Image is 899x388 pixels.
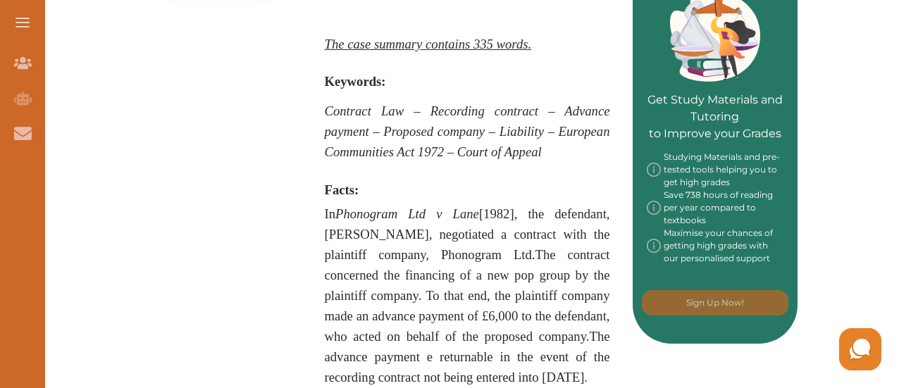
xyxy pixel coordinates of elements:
div: Maximise your chances of getting high grades with our personalised support [647,227,784,265]
span: Contract Law – Recording contract – Advance payment – Proposed company – Liability – European Com... [325,104,610,159]
iframe: HelpCrunch [561,325,885,374]
span: The advance payment e returnable in the event of the recording contract not being entered into [D... [325,329,610,384]
span: Keywords: [325,74,386,89]
em: The case summary contains 335 words. [325,37,532,51]
span: Facts: [325,182,359,197]
p: Get Study Materials and Tutoring to Improve your Grades [647,52,784,142]
img: info-img [647,227,661,265]
button: [object Object] [642,290,788,315]
img: info-img [647,151,661,189]
span: In , the defendant, [PERSON_NAME], negotiated a contract with the plaintiff company, Phonogram Ltd. [325,206,610,384]
span: The contract concerned the financing of a new pop group by the plaintiff company. To that end, th... [325,247,610,384]
div: Save 738 hours of reading per year compared to textbooks [647,189,784,227]
em: Phonogram Ltd v Lane [335,206,479,221]
p: Sign Up Now! [686,296,744,309]
div: Studying Materials and pre-tested tools helping you to get high grades [647,151,784,189]
img: info-img [647,189,661,227]
span: [1982] [335,206,514,221]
